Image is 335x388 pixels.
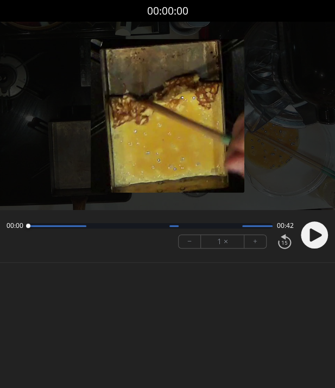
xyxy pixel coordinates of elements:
[244,235,266,248] button: +
[201,235,244,248] div: 1 ×
[147,3,188,19] a: 00:00:00
[179,235,201,248] button: −
[7,221,23,230] span: 00:00
[277,221,294,230] span: 00:42
[91,39,244,193] img: Poster Image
